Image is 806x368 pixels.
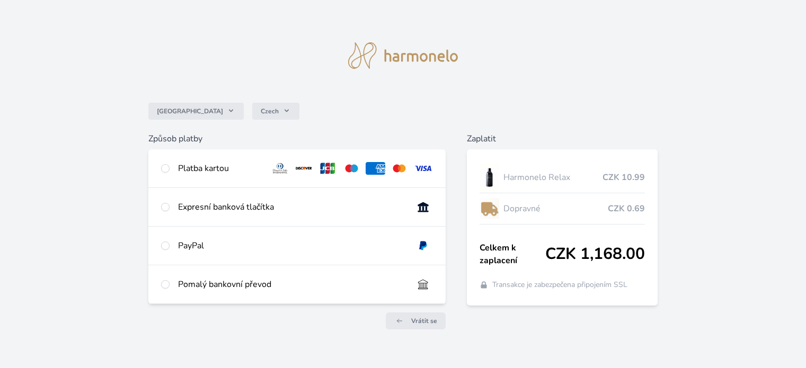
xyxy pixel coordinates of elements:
[294,162,314,175] img: discover.svg
[603,171,645,184] span: CZK 10.99
[389,162,409,175] img: mc.svg
[386,312,446,329] a: Vrátit se
[148,132,445,145] h6: Způsob platby
[318,162,338,175] img: jcb.svg
[411,317,437,325] span: Vrátit se
[178,201,404,213] div: Expresní banková tlačítka
[480,195,500,222] img: delivery-lo.png
[270,162,290,175] img: diners.svg
[252,103,299,120] button: Czech
[366,162,385,175] img: amex.svg
[503,171,602,184] span: Harmonelo Relax
[480,164,500,191] img: CLEAN_RELAX_se_stinem_x-lo.jpg
[178,162,262,175] div: Platba kartou
[348,42,458,69] img: logo.svg
[413,201,433,213] img: onlineBanking_CZ.svg
[342,162,361,175] img: maestro.svg
[480,241,545,267] span: Celkem k zaplacení
[492,280,627,290] span: Transakce je zabezpečena připojením SSL
[467,132,658,145] h6: Zaplatit
[413,239,433,252] img: paypal.svg
[503,202,607,215] span: Dopravné
[178,239,404,252] div: PayPal
[157,107,223,115] span: [GEOGRAPHIC_DATA]
[178,278,404,291] div: Pomalý bankovní převod
[148,103,244,120] button: [GEOGRAPHIC_DATA]
[413,162,433,175] img: visa.svg
[261,107,279,115] span: Czech
[545,245,645,264] span: CZK 1,168.00
[608,202,645,215] span: CZK 0.69
[413,278,433,291] img: bankTransfer_IBAN.svg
